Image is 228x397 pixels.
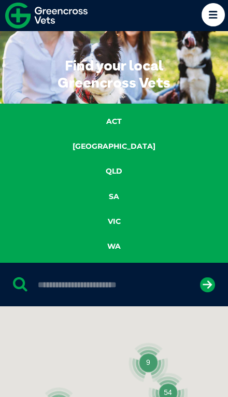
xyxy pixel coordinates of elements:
[90,216,139,228] a: VIC
[88,165,140,177] a: QLD
[54,140,174,152] a: [GEOGRAPHIC_DATA]
[124,338,172,386] div: 9
[91,191,137,203] a: SA
[88,116,140,127] a: ACT
[89,240,139,252] a: WA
